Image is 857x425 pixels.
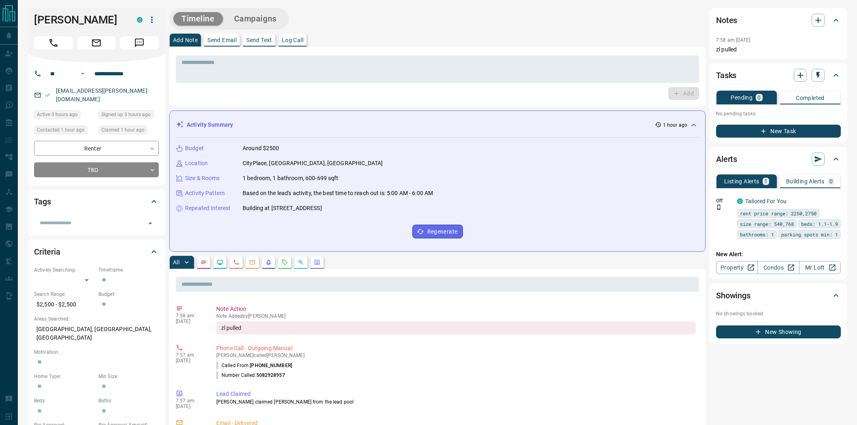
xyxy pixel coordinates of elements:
h1: [PERSON_NAME] [34,13,125,26]
p: Send Text [246,37,272,43]
span: parking spots min: 1 [781,230,838,238]
p: Budget [185,144,204,153]
svg: Calls [233,259,239,266]
p: Areas Searched: [34,315,159,323]
div: TBD [34,162,159,177]
h2: Tags [34,195,51,208]
p: Off [716,197,732,204]
p: 1 bedroom, 1 bathroom, 600-699 sqft [243,174,339,183]
p: 7:58 am [176,313,204,319]
p: New Alert: [716,250,841,259]
button: Regenerate [412,225,463,238]
p: Add Note [173,37,198,43]
span: [PHONE_NUMBER] [250,363,292,368]
svg: Lead Browsing Activity [217,259,223,266]
a: Condos [757,261,799,274]
button: New Task [716,125,841,138]
p: [DATE] [176,358,204,363]
p: Timeframe: [98,266,159,274]
span: size range: 540,768 [740,220,794,228]
h2: Tasks [716,69,736,82]
h2: Alerts [716,153,737,166]
p: Activity Summary [187,121,233,129]
button: Timeline [173,12,223,25]
span: Call [34,36,73,49]
span: bathrooms: 1 [740,230,774,238]
p: zl pulled [716,45,841,54]
a: Tailored For You [745,198,787,204]
span: Claimed 1 hour ago [101,126,145,134]
p: 0 [757,95,761,100]
p: Based on the lead's activity, the best time to reach out is: 5:00 AM - 6:00 AM [243,189,433,198]
div: Activity Summary1 hour ago [176,117,699,132]
p: Completed [796,95,825,101]
div: Tasks [716,66,841,85]
p: Lead Claimed [216,390,696,398]
span: rent price range: 2250,2750 [740,209,816,217]
div: Criteria [34,242,159,261]
p: Home Type: [34,373,94,380]
svg: Requests [281,259,288,266]
button: Open [78,69,87,79]
p: $2,500 - $2,500 [34,298,94,311]
span: beds: 1.1-1.9 [801,220,838,228]
h2: Notes [716,14,737,27]
p: Budget: [98,291,159,298]
p: Listing Alerts [724,178,759,184]
p: Around $2500 [243,144,279,153]
button: New Showing [716,325,841,338]
svg: Emails [249,259,256,266]
svg: Push Notification Only [716,204,722,210]
a: [EMAIL_ADDRESS][PERSON_NAME][DOMAIN_NAME] [56,87,147,102]
div: Renter [34,141,159,156]
p: Size & Rooms [185,174,220,183]
p: Min Size: [98,373,159,380]
p: Number Called: [216,372,285,379]
div: condos.ca [137,17,143,23]
span: Contacted 1 hour ago [37,126,85,134]
p: [PERSON_NAME] called [PERSON_NAME] [216,353,696,358]
div: Tags [34,192,159,211]
p: Send Email [207,37,237,43]
svg: Email Verified [45,92,50,98]
p: 7:57 am [176,352,204,358]
p: [DATE] [176,404,204,409]
p: Note Added by [PERSON_NAME] [216,313,696,319]
div: Thu Aug 14 2025 [34,110,94,121]
p: Note Action [216,305,696,313]
p: [GEOGRAPHIC_DATA], [GEOGRAPHIC_DATA], [GEOGRAPHIC_DATA] [34,323,159,344]
span: Email [77,36,116,49]
svg: Notes [200,259,207,266]
p: 1 [764,178,767,184]
p: Phone Call - Outgoing Manual [216,344,696,353]
p: No showings booked [716,310,841,317]
div: condos.ca [737,198,743,204]
span: Signed up 3 hours ago [101,110,151,119]
p: 1 hour ago [663,121,687,129]
p: Activity Pattern [185,189,225,198]
p: [PERSON_NAME] claimed [PERSON_NAME] from the lead pool [216,398,696,406]
div: zl pulled [216,321,696,334]
span: Active 3 hours ago [37,110,78,119]
p: [DATE] [176,319,204,324]
p: Beds: [34,397,94,404]
p: No pending tasks [716,108,841,120]
span: 5082928957 [256,372,285,378]
h2: Criteria [34,245,60,258]
p: All [173,259,179,265]
p: 7:57 am [176,398,204,404]
p: Pending [731,95,753,100]
div: Alerts [716,149,841,169]
div: Showings [716,286,841,305]
a: Mr.Loft [799,261,841,274]
span: Message [120,36,159,49]
p: Building at [STREET_ADDRESS] [243,204,322,212]
p: Location [185,159,208,168]
p: Repeated Interest [185,204,230,212]
h2: Showings [716,289,750,302]
div: Thu Aug 14 2025 [34,125,94,137]
p: 0 [829,178,833,184]
div: Notes [716,11,841,30]
p: Baths: [98,397,159,404]
p: Building Alerts [786,178,825,184]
